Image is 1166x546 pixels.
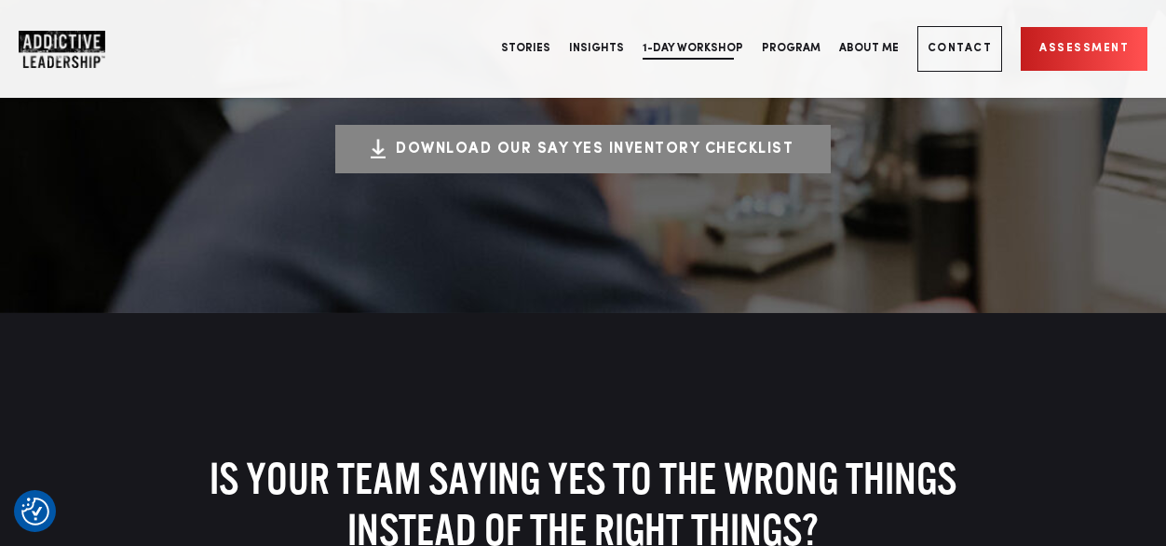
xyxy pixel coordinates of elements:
a: 1-Day Workshop [633,14,752,84]
a: Assessment [1021,27,1147,71]
a: Program [752,14,830,84]
a: Contact [917,26,1003,72]
a: About Me [830,14,908,84]
img: Company Logo [19,31,105,68]
a: Insights [560,14,633,84]
button: Consent Preferences [21,498,49,526]
a: Download Our Say Yes Inventory Checklist [335,125,831,173]
span: First name [373,2,429,16]
a: Privacy Policy [305,214,385,229]
a: Home [19,31,130,68]
a: Stories [492,14,560,84]
img: Revisit consent button [21,498,49,526]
